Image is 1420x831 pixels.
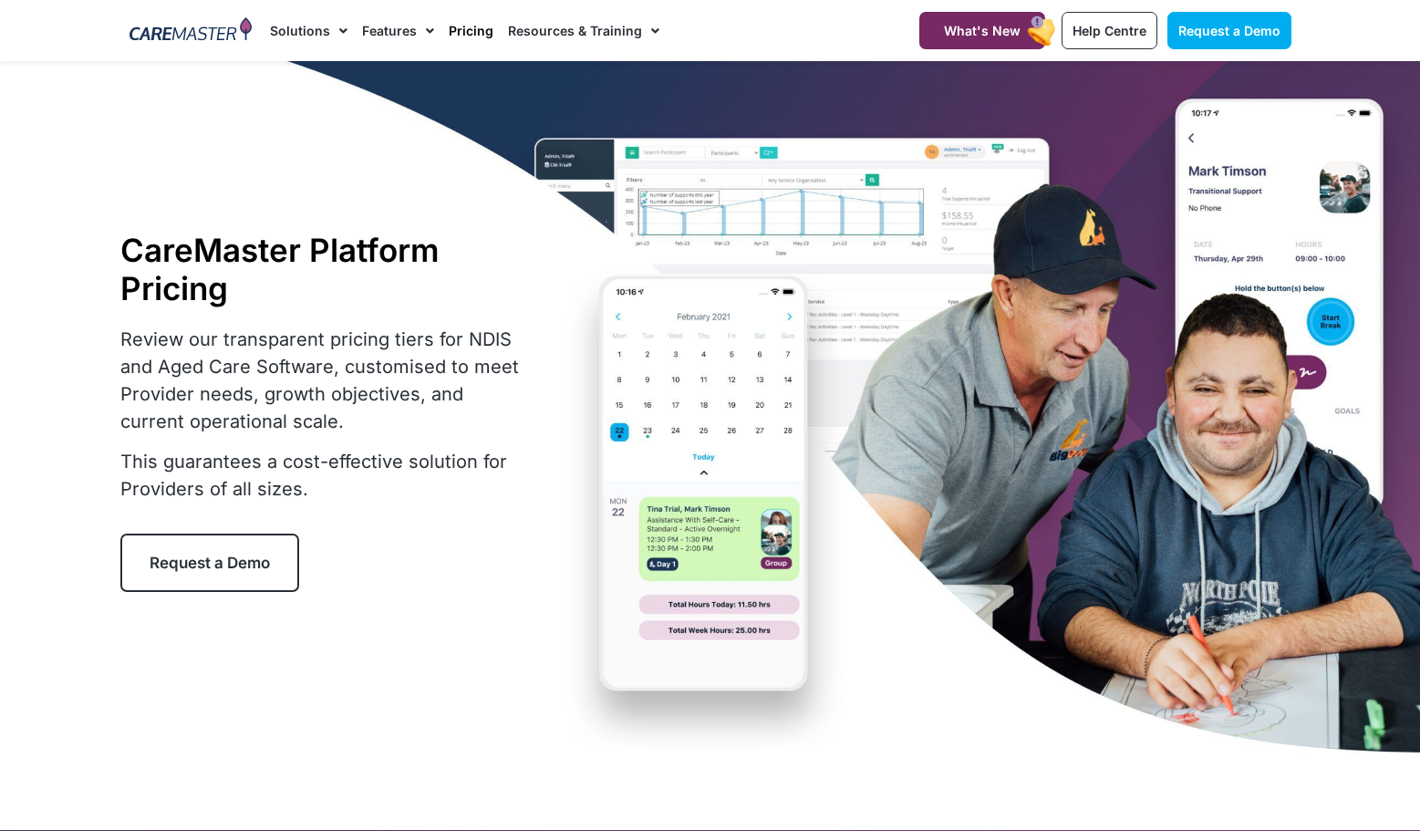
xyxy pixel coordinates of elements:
[120,448,531,503] p: This guarantees a cost-effective solution for Providers of all sizes.
[1062,12,1157,49] a: Help Centre
[944,23,1021,38] span: What's New
[1167,12,1291,49] a: Request a Demo
[1178,23,1280,38] span: Request a Demo
[120,231,531,307] h1: CareMaster Platform Pricing
[919,12,1045,49] a: What's New
[1073,23,1146,38] span: Help Centre
[120,534,299,592] a: Request a Demo
[130,17,253,45] img: CareMaster Logo
[120,326,531,435] p: Review our transparent pricing tiers for NDIS and Aged Care Software, customised to meet Provider...
[150,554,270,572] span: Request a Demo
